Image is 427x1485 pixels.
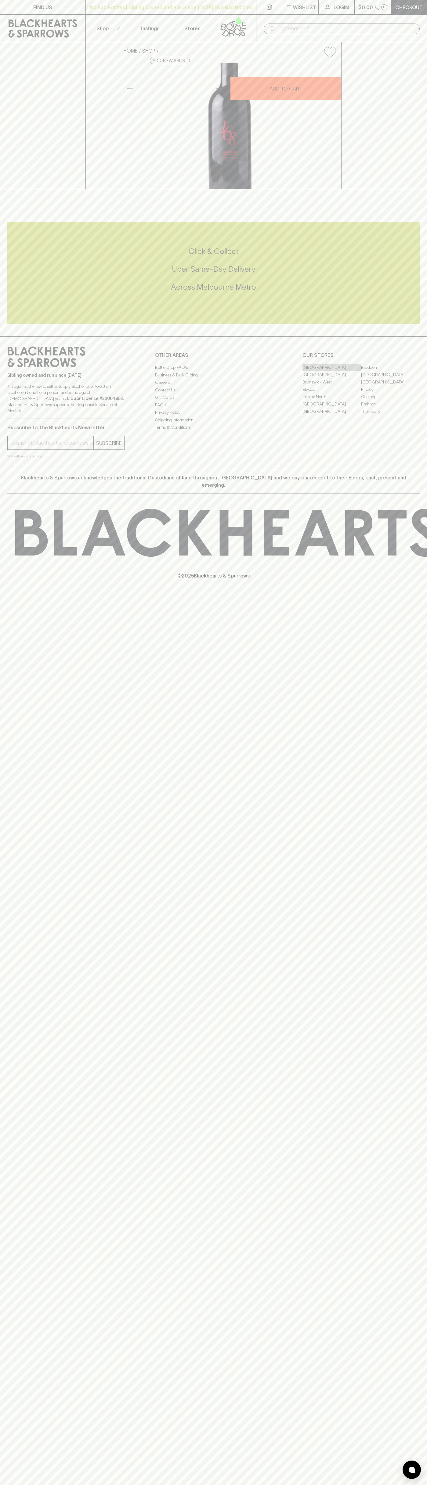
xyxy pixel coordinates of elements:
[361,400,420,408] a: Prahran
[361,364,420,371] a: Braddon
[361,393,420,400] a: Geelong
[361,386,420,393] a: Fitzroy
[155,409,272,416] a: Privacy Policy
[155,379,272,386] a: Careers
[7,222,420,324] div: Call to action block
[322,45,338,60] button: Add to wishlist
[142,48,155,53] a: SHOP
[155,364,272,371] a: Bottle Drop FAQ's
[12,474,415,489] p: Blackhearts & Sparrows acknowledges the traditional Custodians of land throughout [GEOGRAPHIC_DAT...
[358,4,373,11] p: $0.00
[155,394,272,401] a: Gift Cards
[155,401,272,409] a: FAQ's
[302,351,420,359] p: OUR STORES
[302,386,361,393] a: Elwood
[7,246,420,256] h5: Click & Collect
[7,282,420,292] h5: Across Melbourne Metro
[155,371,272,379] a: Business & Bulk Gifting
[124,48,138,53] a: HOME
[128,15,171,42] a: Tastings
[155,416,272,424] a: Shipping Information
[150,57,190,64] button: Add to wishlist
[302,408,361,415] a: [GEOGRAPHIC_DATA]
[302,400,361,408] a: [GEOGRAPHIC_DATA]
[119,63,341,189] img: 41382.png
[7,383,125,414] p: It is against the law to sell or supply alcohol to, or to obtain alcohol on behalf of a person un...
[302,371,361,378] a: [GEOGRAPHIC_DATA]
[230,77,342,100] button: ADD TO CART
[383,5,385,9] p: 0
[409,1467,415,1473] img: bubble-icon
[7,264,420,274] h5: Uber Same-Day Delivery
[94,436,124,449] button: SUBSCRIBE
[171,15,214,42] a: Stores
[361,378,420,386] a: [GEOGRAPHIC_DATA]
[67,396,123,401] strong: Liquor License #32064953
[7,424,125,431] p: Subscribe to The Blackhearts Newsletter
[155,351,272,359] p: OTHER AREAS
[7,453,125,459] p: We will never spam you
[395,4,423,11] p: Checkout
[361,408,420,415] a: Thornbury
[140,25,159,32] p: Tastings
[12,438,93,448] input: e.g. jane@blackheartsandsparrows.com.au
[302,378,361,386] a: Brunswick West
[270,85,302,92] p: ADD TO CART
[334,4,349,11] p: Login
[361,371,420,378] a: [GEOGRAPHIC_DATA]
[155,386,272,394] a: Contact Us
[302,364,361,371] a: [GEOGRAPHIC_DATA]
[86,15,128,42] button: Shop
[302,393,361,400] a: Fitzroy North
[155,424,272,431] a: Terms & Conditions
[293,4,316,11] p: Wishlist
[96,439,122,447] p: SUBSCRIBE
[278,24,415,34] input: Try "Pinot noir"
[7,372,125,378] p: Sibling owned and run since [DATE]
[184,25,200,32] p: Stores
[33,4,52,11] p: FIND US
[96,25,109,32] p: Shop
